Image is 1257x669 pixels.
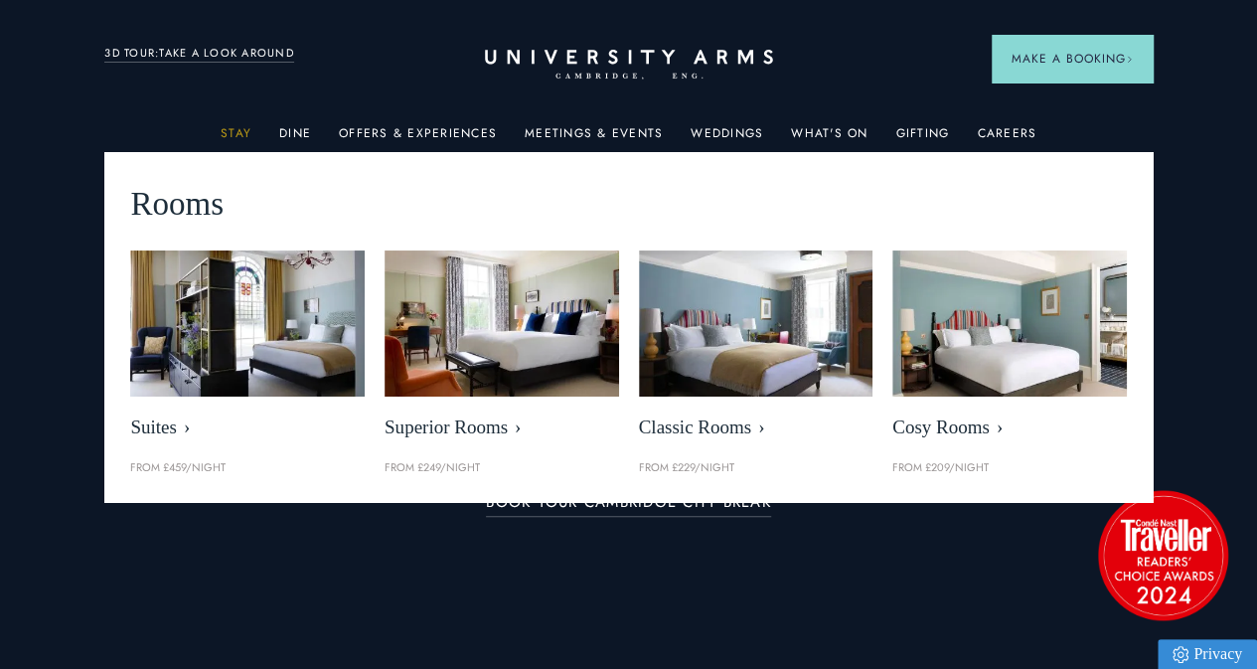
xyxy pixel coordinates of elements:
p: From £229/night [639,459,873,477]
a: Privacy [1158,639,1257,669]
img: Privacy [1173,646,1188,663]
a: Dine [279,126,311,152]
a: image-21e87f5add22128270780cf7737b92e839d7d65d-400x250-jpg Suites [130,251,365,449]
a: Offers & Experiences [339,126,497,152]
img: image-5bdf0f703dacc765be5ca7f9d527278f30b65e65-400x250-jpg [385,251,619,397]
span: Suites [130,417,365,439]
p: From £459/night [130,459,365,477]
span: Make a Booking [1012,50,1133,68]
a: Weddings [691,126,763,152]
a: image-5bdf0f703dacc765be5ca7f9d527278f30b65e65-400x250-jpg Superior Rooms [385,251,619,449]
span: Cosy Rooms [892,417,1127,439]
p: From £249/night [385,459,619,477]
img: image-0c4e569bfe2498b75de12d7d88bf10a1f5f839d4-400x250-jpg [892,251,1127,397]
a: 3D TOUR:TAKE A LOOK AROUND [104,45,294,63]
a: Careers [977,126,1036,152]
span: Rooms [130,178,224,231]
a: image-0c4e569bfe2498b75de12d7d88bf10a1f5f839d4-400x250-jpg Cosy Rooms [892,251,1127,449]
a: Meetings & Events [525,126,663,152]
a: image-7eccef6fe4fe90343db89eb79f703814c40db8b4-400x250-jpg Classic Rooms [639,251,873,449]
a: BOOK YOUR CAMBRIDGE CITY BREAK [486,494,771,517]
p: From £209/night [892,459,1127,477]
span: Superior Rooms [385,417,619,439]
span: Classic Rooms [639,417,873,439]
button: Make a BookingArrow icon [992,35,1153,83]
a: Gifting [896,126,950,152]
img: image-21e87f5add22128270780cf7737b92e839d7d65d-400x250-jpg [130,251,365,397]
img: image-2524eff8f0c5d55edbf694693304c4387916dea5-1501x1501-png [1088,480,1237,629]
a: Home [485,50,773,81]
a: Stay [221,126,251,152]
img: image-7eccef6fe4fe90343db89eb79f703814c40db8b4-400x250-jpg [639,251,873,397]
a: What's On [791,126,867,152]
img: Arrow icon [1126,56,1133,63]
